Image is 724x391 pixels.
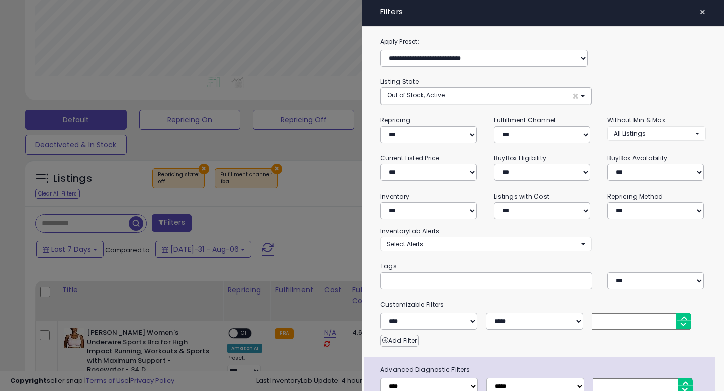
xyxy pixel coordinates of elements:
[494,116,555,124] small: Fulfillment Channel
[380,192,409,201] small: Inventory
[387,91,445,100] span: Out of Stock, Active
[494,192,549,201] small: Listings with Cost
[607,192,663,201] small: Repricing Method
[607,116,665,124] small: Without Min & Max
[380,335,419,347] button: Add Filter
[380,77,419,86] small: Listing State
[380,237,592,251] button: Select Alerts
[380,8,706,16] h4: Filters
[572,91,579,102] span: ×
[373,299,713,310] small: Customizable Filters
[699,5,706,19] span: ×
[607,154,667,162] small: BuyBox Availability
[614,129,646,138] span: All Listings
[695,5,710,19] button: ×
[494,154,546,162] small: BuyBox Eligibility
[373,364,715,375] span: Advanced Diagnostic Filters
[373,36,713,47] label: Apply Preset:
[380,227,439,235] small: InventoryLab Alerts
[381,88,591,105] button: Out of Stock, Active ×
[380,154,439,162] small: Current Listed Price
[373,261,713,272] small: Tags
[387,240,423,248] span: Select Alerts
[380,116,410,124] small: Repricing
[607,126,706,141] button: All Listings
